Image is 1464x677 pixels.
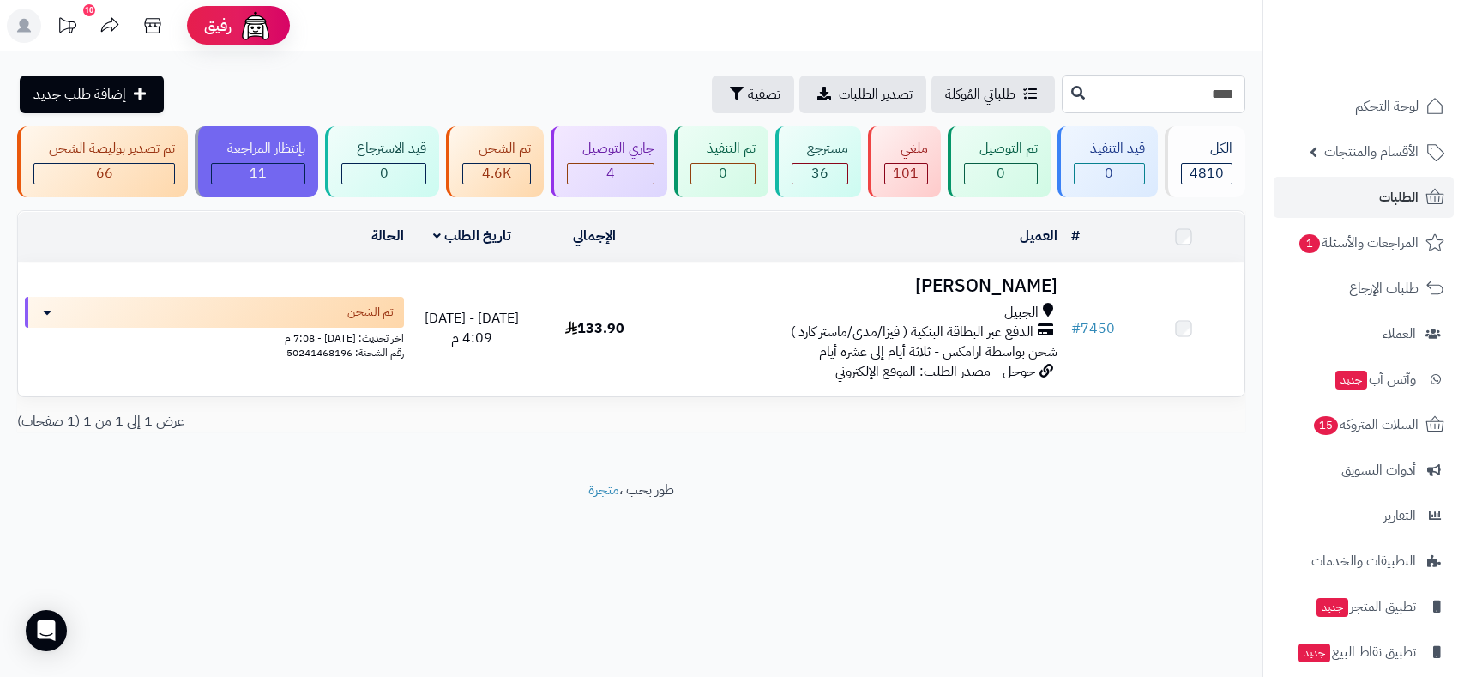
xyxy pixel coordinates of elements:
span: تطبيق نقاط البيع [1297,640,1416,664]
a: متجرة [588,480,619,500]
span: [DATE] - [DATE] 4:09 م [425,308,519,348]
span: 4810 [1190,163,1224,184]
img: ai-face.png [238,9,273,43]
span: # [1071,318,1081,339]
span: العملاء [1383,322,1416,346]
span: 36 [811,163,828,184]
span: طلبات الإرجاع [1349,276,1419,300]
span: تصفية [748,84,780,105]
span: جوجل - مصدر الطلب: الموقع الإلكتروني [835,361,1035,382]
span: شحن بواسطة ارامكس - ثلاثة أيام إلى عشرة أيام [819,342,1057,362]
span: 4 [606,163,615,184]
span: الدفع عبر البطاقة البنكية ( فيزا/مدى/ماستر كارد ) [791,323,1033,342]
span: الطلبات [1379,185,1419,209]
a: تم التوصيل 0 [944,126,1054,197]
span: جديد [1335,371,1367,390]
a: الطلبات [1274,177,1454,218]
a: السلات المتروكة15 [1274,404,1454,445]
a: #7450 [1071,318,1115,339]
div: 0 [1075,164,1143,184]
span: 15 [1314,416,1338,435]
div: ملغي [884,139,927,159]
a: تم الشحن 4.6K [443,126,546,197]
span: جديد [1298,644,1330,662]
span: 1 [1299,234,1320,253]
span: طلباتي المُوكلة [945,84,1015,105]
span: التطبيقات والخدمات [1311,549,1416,573]
a: الإجمالي [573,226,616,246]
div: 0 [342,164,425,184]
a: ملغي 101 [865,126,943,197]
a: الكل4810 [1161,126,1249,197]
div: 4 [568,164,654,184]
div: تم التنفيذ [690,139,755,159]
a: المراجعات والأسئلة1 [1274,222,1454,263]
div: تم تصدير بوليصة الشحن [33,139,175,159]
span: 11 [250,163,267,184]
a: # [1071,226,1080,246]
div: تم التوصيل [964,139,1038,159]
span: رقم الشحنة: 50241468196 [286,345,404,360]
span: وآتس آب [1334,367,1416,391]
a: طلبات الإرجاع [1274,268,1454,309]
div: 11 [212,164,304,184]
a: وآتس آبجديد [1274,359,1454,400]
a: إضافة طلب جديد [20,76,164,113]
span: 4.6K [482,163,511,184]
span: التقارير [1383,504,1416,528]
div: 10 [83,4,95,16]
div: 4591 [463,164,529,184]
div: تم الشحن [462,139,530,159]
div: قيد الاسترجاع [341,139,426,159]
div: اخر تحديث: [DATE] - 7:08 م [25,328,404,346]
a: قيد الاسترجاع 0 [322,126,443,197]
span: تم الشحن [347,304,394,321]
div: 66 [34,164,174,184]
span: إضافة طلب جديد [33,84,126,105]
span: 133.90 [565,318,624,339]
a: جاري التوصيل 4 [547,126,671,197]
a: بإنتظار المراجعة 11 [191,126,321,197]
span: 0 [719,163,727,184]
div: 101 [885,164,926,184]
button: تصفية [712,76,794,113]
span: تطبيق المتجر [1315,595,1416,619]
a: تحديثات المنصة [45,9,88,47]
span: السلات المتروكة [1312,413,1419,437]
a: طلباتي المُوكلة [931,76,1055,113]
div: بإنتظار المراجعة [211,139,304,159]
a: لوحة التحكم [1274,86,1454,127]
a: الحالة [371,226,404,246]
span: 0 [380,163,389,184]
a: العملاء [1274,313,1454,354]
a: قيد التنفيذ 0 [1054,126,1160,197]
span: 66 [96,163,113,184]
div: قيد التنفيذ [1074,139,1144,159]
span: الجبيل [1004,303,1039,323]
span: الأقسام والمنتجات [1324,140,1419,164]
span: رفيق [204,15,232,36]
span: 0 [997,163,1005,184]
a: التقارير [1274,495,1454,536]
a: أدوات التسويق [1274,450,1454,491]
a: مسترجع 36 [772,126,865,197]
div: الكل [1181,139,1232,159]
a: تم تصدير بوليصة الشحن 66 [14,126,191,197]
span: جديد [1316,598,1348,617]
div: 0 [691,164,754,184]
a: تم التنفيذ 0 [671,126,771,197]
span: 101 [893,163,919,184]
div: مسترجع [792,139,848,159]
div: Open Intercom Messenger [26,610,67,651]
span: لوحة التحكم [1355,94,1419,118]
div: جاري التوصيل [567,139,654,159]
a: تاريخ الطلب [433,226,511,246]
a: العميل [1020,226,1057,246]
a: تطبيق المتجرجديد [1274,586,1454,627]
span: تصدير الطلبات [839,84,913,105]
a: التطبيقات والخدمات [1274,541,1454,582]
div: 36 [792,164,847,184]
h3: [PERSON_NAME] [663,276,1057,296]
span: 0 [1105,163,1113,184]
a: تصدير الطلبات [799,76,926,113]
